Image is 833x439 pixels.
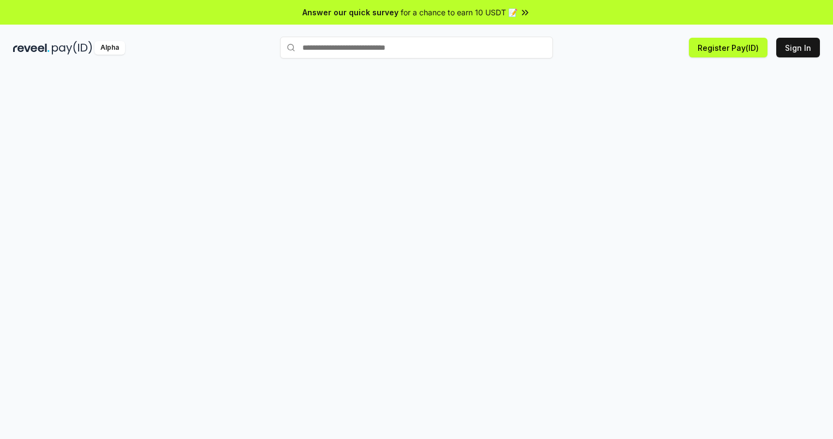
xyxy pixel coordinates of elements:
[401,7,517,18] span: for a chance to earn 10 USDT 📝
[94,41,125,55] div: Alpha
[13,41,50,55] img: reveel_dark
[52,41,92,55] img: pay_id
[689,38,767,57] button: Register Pay(ID)
[302,7,398,18] span: Answer our quick survey
[776,38,820,57] button: Sign In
